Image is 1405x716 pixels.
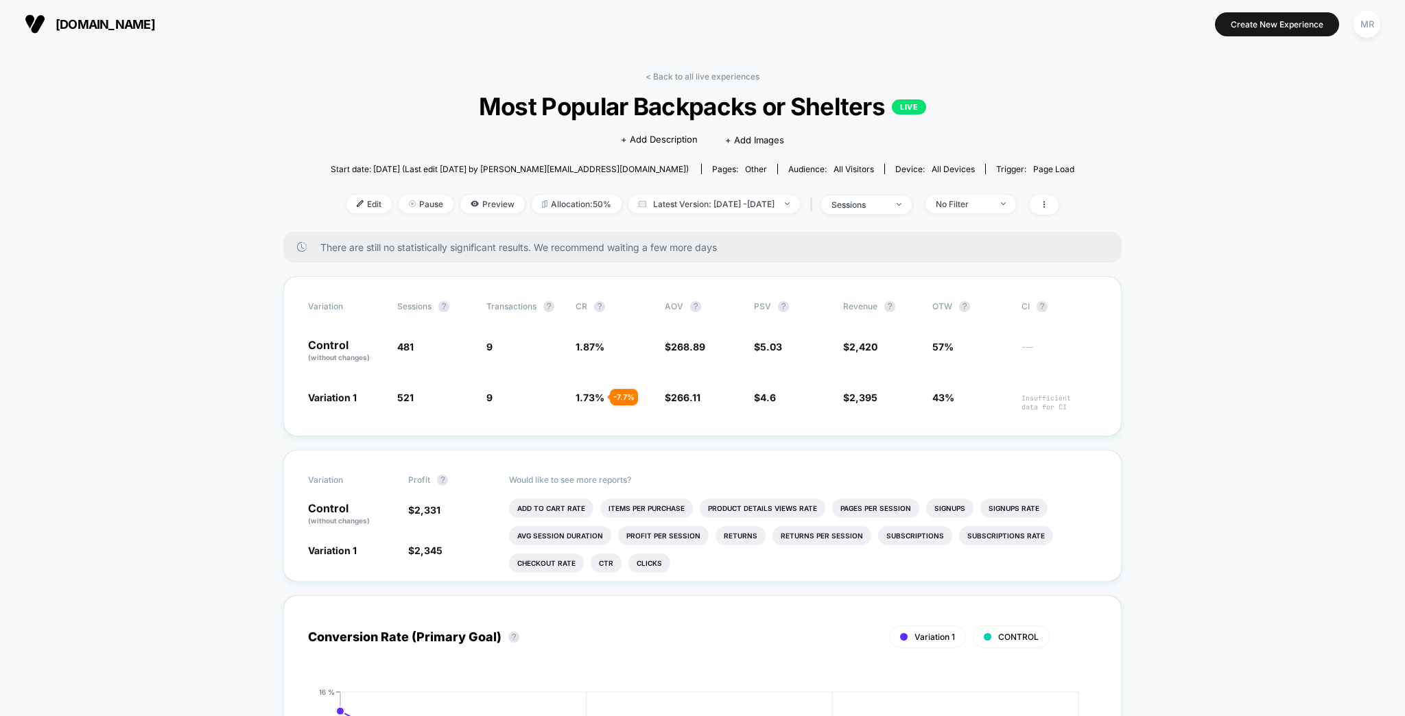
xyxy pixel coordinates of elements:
[409,200,416,207] img: end
[628,553,670,573] li: Clicks
[646,71,759,82] a: < Back to all live experiences
[665,392,700,403] span: $
[760,392,776,403] span: 4.6
[897,203,901,206] img: end
[408,545,442,556] span: $
[932,341,954,353] span: 57%
[308,339,383,363] p: Control
[368,92,1037,121] span: Most Popular Backpacks or Shelters
[438,301,449,312] button: ?
[892,99,926,115] p: LIVE
[508,632,519,643] button: ?
[754,301,771,311] span: PSV
[745,164,767,174] span: other
[331,164,689,174] span: Start date: [DATE] (Last edit [DATE] by [PERSON_NAME][EMAIL_ADDRESS][DOMAIN_NAME])
[725,134,784,145] span: + Add Images
[754,341,782,353] span: $
[628,195,800,213] span: Latest Version: [DATE] - [DATE]
[397,341,414,353] span: 481
[932,164,975,174] span: all devices
[576,392,604,403] span: 1.73 %
[319,688,335,696] tspan: 16 %
[700,499,825,518] li: Product Details Views Rate
[21,13,159,35] button: [DOMAIN_NAME]
[542,200,547,208] img: rebalance
[308,516,370,525] span: (without changes)
[1349,10,1384,38] button: MR
[980,499,1048,518] li: Signups Rate
[884,164,985,174] span: Device:
[778,301,789,312] button: ?
[414,504,440,516] span: 2,331
[936,199,991,209] div: No Filter
[878,526,952,545] li: Subscriptions
[671,392,700,403] span: 266.11
[690,301,701,312] button: ?
[754,392,776,403] span: $
[594,301,605,312] button: ?
[576,341,604,353] span: 1.87 %
[600,499,693,518] li: Items Per Purchase
[843,392,877,403] span: $
[576,301,587,311] span: CR
[884,301,895,312] button: ?
[486,392,493,403] span: 9
[665,341,705,353] span: $
[914,632,955,642] span: Variation 1
[346,195,392,213] span: Edit
[1033,164,1074,174] span: Page Load
[807,195,821,215] span: |
[397,301,432,311] span: Sessions
[621,133,698,147] span: + Add Description
[932,392,954,403] span: 43%
[308,475,383,486] span: Variation
[665,301,683,311] span: AOV
[932,301,1008,312] span: OTW
[671,341,705,353] span: 268.89
[399,195,453,213] span: Pause
[772,526,871,545] li: Returns Per Session
[543,301,554,312] button: ?
[397,392,414,403] span: 521
[843,301,877,311] span: Revenue
[959,301,970,312] button: ?
[509,475,1098,485] p: Would like to see more reports?
[56,17,155,32] span: [DOMAIN_NAME]
[926,499,973,518] li: Signups
[308,545,357,556] span: Variation 1
[832,499,919,518] li: Pages Per Session
[998,632,1039,642] span: CONTROL
[1022,301,1097,312] span: CI
[25,14,45,34] img: Visually logo
[509,526,611,545] li: Avg Session Duration
[308,353,370,361] span: (without changes)
[760,341,782,353] span: 5.03
[408,504,440,516] span: $
[532,195,622,213] span: Allocation: 50%
[610,389,638,405] div: - 7.7 %
[831,200,886,210] div: sessions
[618,526,709,545] li: Profit Per Session
[460,195,525,213] span: Preview
[509,553,584,573] li: Checkout Rate
[1022,343,1097,363] span: ---
[591,553,622,573] li: Ctr
[843,341,877,353] span: $
[1037,301,1048,312] button: ?
[834,164,874,174] span: All Visitors
[308,301,383,312] span: Variation
[1022,394,1097,411] span: Insufficient data for CI
[785,202,790,205] img: end
[486,301,536,311] span: Transactions
[509,499,593,518] li: Add To Cart Rate
[308,503,394,526] p: Control
[437,475,448,486] button: ?
[357,200,364,207] img: edit
[849,341,877,353] span: 2,420
[1354,11,1380,38] div: MR
[1215,12,1339,36] button: Create New Experience
[959,526,1053,545] li: Subscriptions Rate
[639,200,646,207] img: calendar
[486,341,493,353] span: 9
[716,526,766,545] li: Returns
